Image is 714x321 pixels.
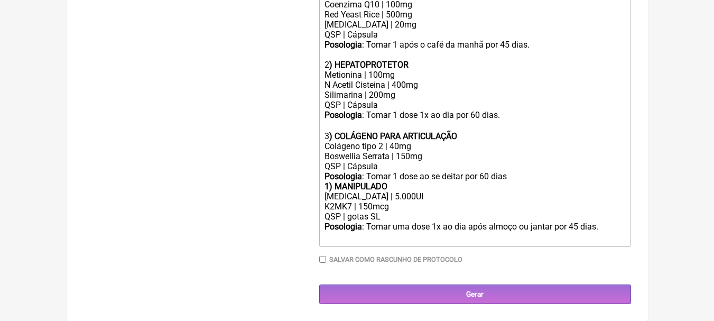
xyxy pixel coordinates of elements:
input: Gerar [319,285,631,304]
strong: Posologia [324,110,362,120]
div: [MEDICAL_DATA] | 20mg [324,20,625,30]
strong: Posologia [324,40,362,50]
div: [MEDICAL_DATA] | 5.000UI [324,191,625,201]
strong: 1) MANIPULADO [324,181,387,191]
div: K2MK7 | 150mcg [324,201,625,212]
div: : Tomar 1 dose ao se deitar por 60 dias [324,171,625,181]
div: Silimarina | 200mg QSP | Cápsula [324,90,625,110]
div: 2 [324,60,625,70]
div: Red Yeast Rice | 500mg [324,10,625,20]
div: : Tomar uma dose 1x ao dia após almoço ou jantar por 45 dias. ㅤ [324,222,625,243]
div: QSP | Cápsula [324,30,625,40]
div: : Tomar 1 dose 1x ao dia por 60 dias.ㅤ [324,110,625,131]
div: Boswellia Serrata | 150mg [324,151,625,161]
strong: ) HEPATOPROTETOR [329,60,409,70]
div: 3 [324,131,625,141]
strong: Posologia [324,222,362,232]
strong: Posologia [324,171,362,181]
div: Metionina | 100mg [324,70,625,80]
div: N Acetil Cisteina | 400mg [324,80,625,90]
label: Salvar como rascunho de Protocolo [329,255,462,263]
strong: ) COLÁGENO PARA ARTICULAÇÃO [329,131,457,141]
div: Colágeno tipo 2 | 40mg [324,141,625,151]
div: : Tomar 1 após o café da manhã por 45 dias. [324,40,625,60]
div: QSP | gotas SL [324,212,625,222]
div: QSP | Cápsula [324,161,625,171]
